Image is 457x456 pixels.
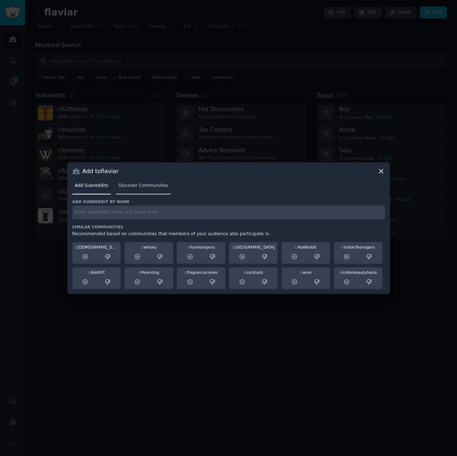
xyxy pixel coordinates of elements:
span: r/ [341,245,344,249]
span: r/ [232,245,235,249]
span: r/ [141,245,144,249]
div: AskNYC [75,270,118,275]
div: whisky [127,245,171,250]
span: r/ [300,270,303,275]
span: r/ [339,270,342,275]
div: cocktails [232,270,275,275]
div: fountainpens [179,245,223,250]
div: Parenting [127,270,171,275]
h3: Similar Communities [72,224,385,229]
input: Enter subreddit name and press enter [72,206,385,220]
div: fragranceclones [179,270,223,275]
span: r/ [138,270,141,275]
div: IndianTeenagers [336,245,380,250]
span: Add Subreddits [75,183,108,189]
div: wine [284,270,328,275]
span: r/ [244,270,247,275]
div: indianbeautyhauls [336,270,380,275]
span: r/ [187,245,190,249]
span: r/ [75,245,78,249]
h3: Add subreddit by name [72,199,385,204]
a: Add Subreddits [72,180,111,195]
div: [GEOGRAPHIC_DATA] [232,245,275,250]
div: Recommended based on communities that members of your audience also participate in. [72,231,385,237]
a: Discover Communities [116,180,171,195]
h3: Add to flaviar [82,167,119,175]
span: r/ [295,245,298,249]
div: [DEMOGRAPHIC_DATA] [75,245,118,250]
div: AskReddit [284,245,328,250]
span: r/ [184,270,187,275]
span: Discover Communities [118,183,168,189]
span: r/ [88,270,91,275]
